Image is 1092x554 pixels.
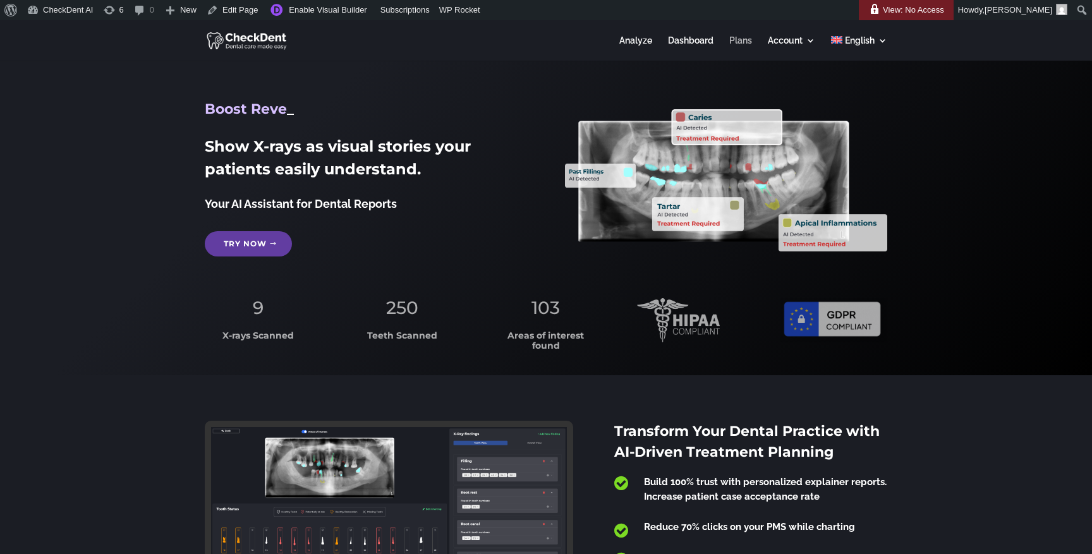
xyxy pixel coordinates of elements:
span: 103 [531,297,560,318]
a: Account [768,36,815,61]
span: _ [287,100,294,117]
span: [PERSON_NAME] [985,5,1052,15]
span: Your AI Assistant for Dental Reports [205,197,397,210]
a: English [831,36,887,61]
span:  [614,475,628,491]
span: Boost Reve [205,100,287,117]
span: 250 [386,297,418,318]
span:  [614,522,628,539]
a: Analyze [619,36,652,61]
span: Transform Your Dental Practice with AI-Driven Treatment Planning [614,423,880,461]
h3: Areas of interest found [493,331,599,357]
span: English [845,35,875,45]
img: Arnav Saha [1056,4,1067,15]
img: CheckDent AI [207,30,288,51]
a: Plans [729,36,752,61]
span: 9 [253,297,264,318]
img: X_Ray_annotated [565,109,887,251]
span: Build 100% trust with personalized explainer reports. Increase patient case acceptance rate [644,476,887,502]
a: Try Now [205,231,292,256]
span: Reduce 70% clicks on your PMS while charting [644,521,855,533]
h2: Show X-rays as visual stories your patients easily understand. [205,135,527,187]
a: Dashboard [668,36,713,61]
